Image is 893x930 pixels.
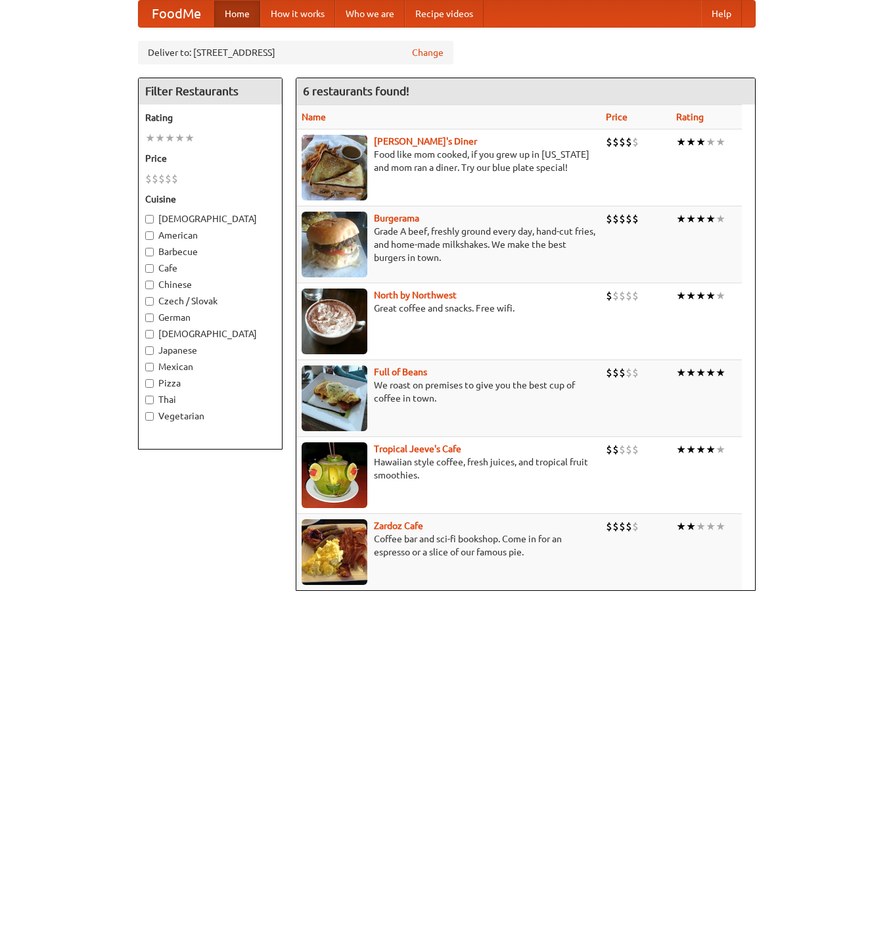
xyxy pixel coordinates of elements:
[696,519,706,534] li: ★
[686,519,696,534] li: ★
[619,289,626,303] li: $
[405,1,484,27] a: Recipe videos
[145,412,154,421] input: Vegetarian
[632,212,639,226] li: $
[606,442,612,457] li: $
[175,131,185,145] li: ★
[374,521,423,531] b: Zardoz Cafe
[302,455,595,482] p: Hawaiian style coffee, fresh juices, and tropical fruit smoothies.
[145,193,275,206] h5: Cuisine
[145,360,275,373] label: Mexican
[632,289,639,303] li: $
[716,289,725,303] li: ★
[619,519,626,534] li: $
[145,346,154,355] input: Japanese
[165,131,175,145] li: ★
[302,148,595,174] p: Food like mom cooked, if you grew up in [US_STATE] and mom ran a diner. Try our blue plate special!
[145,111,275,124] h5: Rating
[606,289,612,303] li: $
[619,365,626,380] li: $
[619,212,626,226] li: $
[145,363,154,371] input: Mexican
[145,314,154,322] input: German
[302,225,595,264] p: Grade A beef, freshly ground every day, hand-cut fries, and home-made milkshakes. We make the bes...
[676,289,686,303] li: ★
[145,377,275,390] label: Pizza
[302,212,367,277] img: burgerama.jpg
[165,172,172,186] li: $
[335,1,405,27] a: Who we are
[145,278,275,291] label: Chinese
[152,172,158,186] li: $
[612,442,619,457] li: $
[158,172,165,186] li: $
[145,212,275,225] label: [DEMOGRAPHIC_DATA]
[612,135,619,149] li: $
[172,172,178,186] li: $
[716,212,725,226] li: ★
[145,231,154,240] input: American
[145,172,152,186] li: $
[619,442,626,457] li: $
[686,442,696,457] li: ★
[686,212,696,226] li: ★
[626,519,632,534] li: $
[145,379,154,388] input: Pizza
[374,136,477,147] b: [PERSON_NAME]'s Diner
[626,442,632,457] li: $
[626,289,632,303] li: $
[716,519,725,534] li: ★
[686,289,696,303] li: ★
[696,212,706,226] li: ★
[632,442,639,457] li: $
[706,519,716,534] li: ★
[632,135,639,149] li: $
[632,519,639,534] li: $
[302,112,326,122] a: Name
[139,1,214,27] a: FoodMe
[374,367,427,377] a: Full of Beans
[145,262,275,275] label: Cafe
[716,442,725,457] li: ★
[686,365,696,380] li: ★
[302,519,367,585] img: zardoz.jpg
[612,212,619,226] li: $
[374,290,457,300] b: North by Northwest
[214,1,260,27] a: Home
[145,245,275,258] label: Barbecue
[302,365,367,431] img: beans.jpg
[138,41,453,64] div: Deliver to: [STREET_ADDRESS]
[374,444,461,454] b: Tropical Jeeve's Cafe
[626,365,632,380] li: $
[145,409,275,423] label: Vegetarian
[185,131,195,145] li: ★
[676,112,704,122] a: Rating
[155,131,165,145] li: ★
[696,135,706,149] li: ★
[696,442,706,457] li: ★
[302,379,595,405] p: We roast on premises to give you the best cup of coffee in town.
[676,442,686,457] li: ★
[606,212,612,226] li: $
[145,229,275,242] label: American
[686,135,696,149] li: ★
[606,519,612,534] li: $
[374,213,419,223] a: Burgerama
[676,135,686,149] li: ★
[706,442,716,457] li: ★
[145,327,275,340] label: [DEMOGRAPHIC_DATA]
[676,519,686,534] li: ★
[145,297,154,306] input: Czech / Slovak
[676,212,686,226] li: ★
[676,365,686,380] li: ★
[145,281,154,289] input: Chinese
[139,78,282,105] h4: Filter Restaurants
[606,365,612,380] li: $
[696,365,706,380] li: ★
[145,131,155,145] li: ★
[716,365,725,380] li: ★
[626,212,632,226] li: $
[303,85,409,97] ng-pluralize: 6 restaurants found!
[145,393,275,406] label: Thai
